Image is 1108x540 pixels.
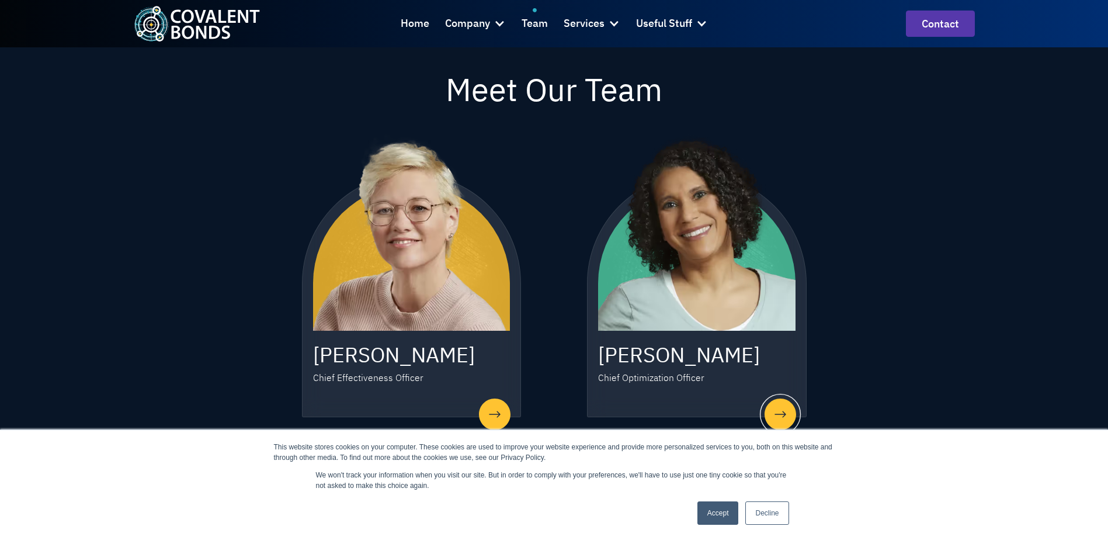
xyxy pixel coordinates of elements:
[906,11,975,37] a: contact
[134,6,260,41] a: home
[316,470,793,491] p: We won't track your information when you visit our site. But in order to comply with your prefere...
[522,15,548,32] div: Team
[765,399,796,430] img: Yellow Right Arrow
[274,442,835,463] div: This website stores cookies on your computer. These cookies are used to improve your website expe...
[522,8,548,40] a: Team
[445,8,506,40] div: Company
[401,8,429,40] a: Home
[933,414,1108,540] iframe: Chat Widget
[401,15,429,32] div: Home
[564,15,605,32] div: Services
[134,6,260,41] img: Covalent Bonds White / Teal Logo
[313,341,510,369] h3: [PERSON_NAME]
[587,137,807,417] a: fingerprintOlga Torres[PERSON_NAME]Chief Optimization OfficerYellow Right Arrow
[598,133,796,331] img: Olga Torres
[598,371,704,385] div: Chief Optimization Officer
[313,133,510,331] img: Laura Browne
[313,371,423,385] div: Chief Effectiveness Officer
[479,399,510,430] img: Yellow Right Arrow
[636,15,692,32] div: Useful Stuff
[564,8,620,40] div: Services
[636,8,708,40] div: Useful Stuff
[218,74,891,105] h2: Meet Our Team
[598,341,796,369] h3: [PERSON_NAME]
[697,501,739,525] a: Accept
[445,15,490,32] div: Company
[302,137,522,417] a: fingerprintLaura Browne[PERSON_NAME]Chief Effectiveness OfficerYellow Right Arrow
[745,501,789,525] a: Decline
